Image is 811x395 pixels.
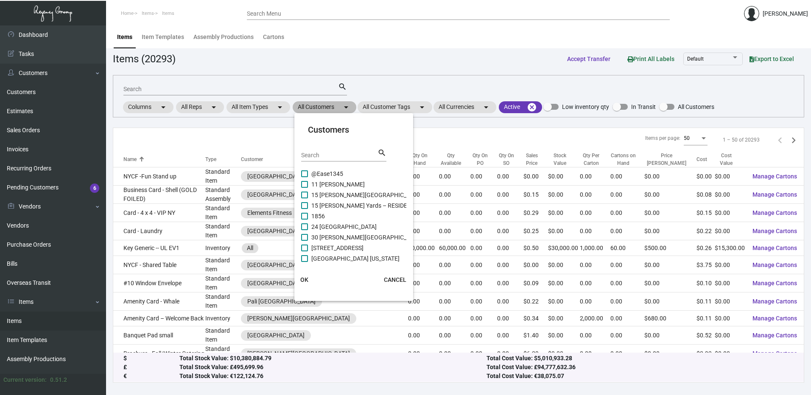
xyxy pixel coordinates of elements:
mat-card-title: Customers [308,123,400,136]
span: OK [300,276,308,283]
span: 15 [PERSON_NAME][GEOGRAPHIC_DATA] – RESIDENCES [311,190,463,200]
div: 0.51.2 [50,376,67,384]
mat-icon: search [378,148,386,158]
div: Current version: [3,376,47,384]
span: 24 [GEOGRAPHIC_DATA] [311,222,377,232]
span: 30 [PERSON_NAME][GEOGRAPHIC_DATA] - Residences [311,232,456,242]
span: CANCEL [384,276,406,283]
span: @Ease1345 [311,169,343,179]
button: CANCEL [377,272,413,287]
span: 1856 [311,211,325,221]
button: OK [291,272,318,287]
span: 15 [PERSON_NAME] Yards – RESIDENCES - Inactive [311,200,447,211]
span: [STREET_ADDRESS] [311,243,364,253]
span: [GEOGRAPHIC_DATA] [US_STATE] [311,253,400,264]
span: 11 [PERSON_NAME] [311,179,365,189]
